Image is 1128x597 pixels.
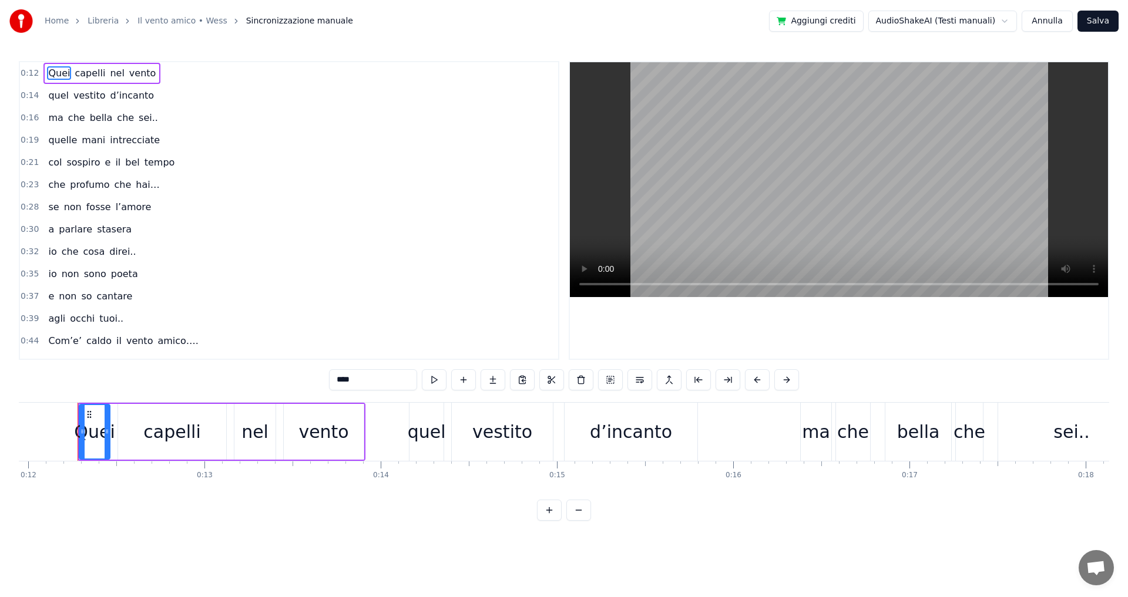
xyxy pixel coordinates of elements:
[21,224,39,235] span: 0:30
[65,156,101,169] span: sospiro
[197,471,213,480] div: 0:13
[109,133,161,147] span: intrecciate
[137,111,159,124] span: sei..
[897,419,940,445] div: bella
[21,357,39,369] span: 0:52
[89,111,114,124] span: bella
[21,134,39,146] span: 0:19
[85,334,113,348] span: caldo
[159,356,187,370] span: noi….
[98,312,125,325] span: tuoi..
[21,291,39,302] span: 0:37
[156,334,200,348] span: amico….
[21,246,39,258] span: 0:32
[21,268,39,280] span: 0:35
[902,471,918,480] div: 0:17
[119,356,136,370] span: qui
[72,89,106,102] span: vestito
[115,200,153,214] span: l’amore
[472,419,532,445] div: vestito
[47,222,55,236] span: a
[1022,11,1073,32] button: Annulla
[298,419,348,445] div: vento
[47,245,58,258] span: io
[1079,550,1114,585] a: Aprire la chat
[108,245,137,258] span: direi..
[837,419,869,445] div: che
[116,111,135,124] span: che
[47,200,60,214] span: se
[61,267,80,281] span: non
[96,222,133,236] span: stasera
[96,289,134,303] span: cantare
[21,201,39,213] span: 0:28
[88,356,117,370] span: passa
[115,334,123,348] span: il
[143,156,176,169] span: tempo
[61,245,80,258] span: che
[21,68,39,79] span: 0:12
[135,178,160,191] span: hai…
[21,90,39,102] span: 0:14
[125,334,155,348] span: vento
[80,133,106,147] span: mani
[63,200,83,214] span: non
[47,312,66,325] span: agli
[137,15,227,27] a: Il vento amico • Wess
[802,419,830,445] div: ma
[69,312,96,325] span: occhi
[1077,11,1119,32] button: Salva
[104,156,112,169] span: e
[47,334,83,348] span: Com’e’
[128,66,157,80] span: vento
[110,267,139,281] span: poeta
[241,419,268,445] div: nel
[21,313,39,325] span: 0:39
[246,15,353,27] span: Sincronizzazione manuale
[373,471,389,480] div: 0:14
[549,471,565,480] div: 0:15
[45,15,353,27] nav: breadcrumb
[47,66,71,80] span: Quei
[74,419,115,445] div: Quei
[726,471,741,480] div: 0:16
[47,289,55,303] span: e
[9,9,33,33] img: youka
[85,200,112,214] span: fosse
[45,15,69,27] a: Home
[769,11,863,32] button: Aggiungi crediti
[82,245,106,258] span: cosa
[47,133,78,147] span: quelle
[47,178,66,191] span: che
[408,419,446,445] div: quel
[1053,419,1090,445] div: sei..
[143,419,200,445] div: capelli
[21,471,36,480] div: 0:12
[58,222,93,236] span: parlare
[47,356,85,370] span: quando
[83,267,108,281] span: sono
[47,156,63,169] span: col
[113,178,133,191] span: che
[1078,471,1094,480] div: 0:18
[21,335,39,347] span: 0:44
[109,66,125,80] span: nel
[954,419,985,445] div: che
[47,89,70,102] span: quel
[88,15,119,27] a: Libreria
[47,111,64,124] span: ma
[67,111,86,124] span: che
[47,267,58,281] span: io
[21,112,39,124] span: 0:16
[139,356,157,370] span: per
[21,179,39,191] span: 0:23
[21,157,39,168] span: 0:21
[590,419,672,445] div: d’incanto
[80,289,93,303] span: so
[109,89,155,102] span: d’incanto
[73,66,106,80] span: capelli
[114,156,122,169] span: il
[58,289,78,303] span: non
[124,156,140,169] span: bel
[69,178,110,191] span: profumo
